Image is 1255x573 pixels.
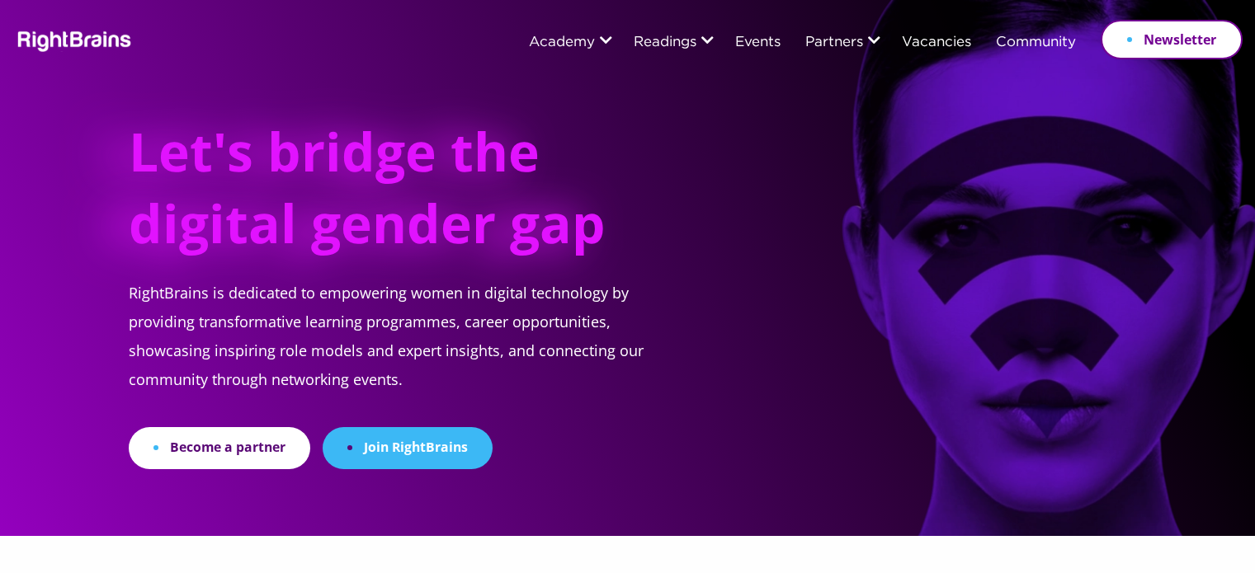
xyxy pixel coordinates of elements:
a: Vacancies [902,35,971,50]
a: Join RightBrains [323,427,493,469]
a: Partners [805,35,863,50]
a: Events [735,35,781,50]
a: Community [996,35,1076,50]
h1: Let's bridge the digital gender gap [129,115,623,279]
img: Rightbrains [12,28,132,52]
a: Academy [529,35,595,50]
p: RightBrains is dedicated to empowering women in digital technology by providing transformative le... [129,279,683,427]
a: Readings [634,35,696,50]
a: Newsletter [1101,20,1243,59]
a: Become a partner [129,427,310,469]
